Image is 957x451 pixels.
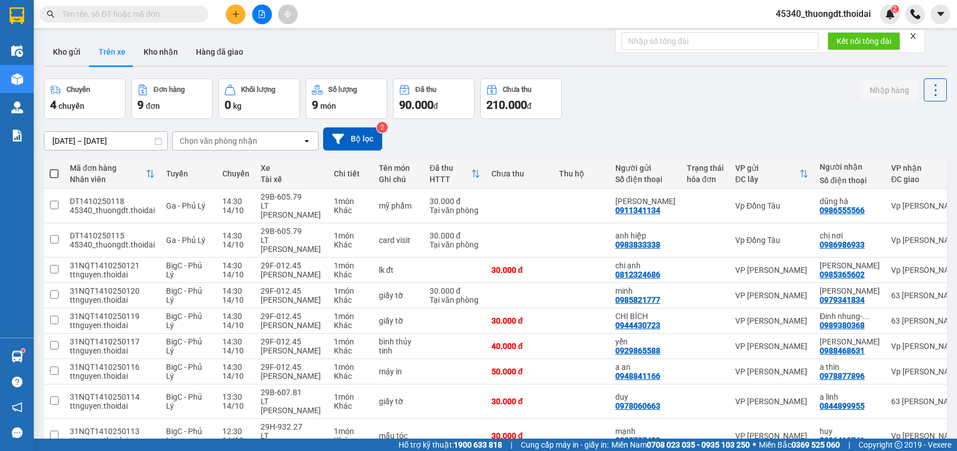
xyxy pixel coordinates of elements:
[90,38,135,65] button: Trên xe
[222,312,249,321] div: 14:30
[820,270,865,279] div: 0985365602
[527,101,531,110] span: đ
[615,175,676,184] div: Số điện thoại
[379,175,418,184] div: Ghi chú
[47,10,55,18] span: search
[261,422,323,431] div: 29H-932.27
[70,286,155,295] div: 31NQT1410250120
[735,367,808,376] div: VP [PERSON_NAME]
[334,312,368,321] div: 1 món
[615,346,660,355] div: 0929865588
[753,443,756,447] span: ⚪️
[820,206,865,215] div: 0986555566
[615,206,660,215] div: 0911341134
[12,377,23,387] span: question-circle
[261,163,323,173] div: Xe
[615,362,676,372] div: a an
[735,201,808,210] div: Vp Đồng Tàu
[320,101,336,110] span: món
[615,295,660,304] div: 0985821777
[258,10,266,18] span: file-add
[735,236,808,245] div: Vp Đồng Tàu
[521,439,609,451] span: Cung cấp máy in - giấy in:
[820,295,865,304] div: 0979341834
[11,130,23,142] img: solution-icon
[334,286,368,295] div: 1 món
[735,397,808,406] div: VP [PERSON_NAME]
[166,392,202,410] span: BigC - Phủ Lý
[334,206,368,215] div: Khác
[218,78,300,119] button: Khối lượng0kg
[334,436,368,445] div: Khác
[64,159,160,189] th: Toggle SortBy
[261,372,323,381] div: [PERSON_NAME]
[687,163,724,173] div: Trạng thái
[222,401,249,410] div: 14/10
[399,98,433,112] span: 90.000
[615,372,660,381] div: 0948841166
[10,9,101,46] strong: CÔNG TY TNHH DỊCH VỤ DU LỊCH THỜI ĐẠI
[615,231,676,240] div: anh hiệp
[222,240,249,249] div: 14/10
[62,8,195,20] input: Tìm tên, số ĐT hoặc mã đơn
[261,227,323,236] div: 29B-605.79
[131,78,213,119] button: Đơn hàng9đơn
[424,159,486,189] th: Toggle SortBy
[820,321,865,330] div: 0989380368
[828,32,900,50] button: Kết nối tổng đài
[862,312,869,321] span: ...
[885,9,895,19] img: icon-new-feature
[491,316,548,325] div: 30.000 đ
[21,349,25,352] sup: 1
[323,127,382,151] button: Bộ lọc
[334,231,368,240] div: 1 món
[848,439,850,451] span: |
[735,266,808,275] div: VP [PERSON_NAME]
[611,439,750,451] span: Miền Nam
[50,98,56,112] span: 4
[284,10,292,18] span: aim
[166,427,202,445] span: BigC - Phủ Lý
[70,312,155,321] div: 31NQT1410250119
[399,439,502,451] span: Hỗ trợ kỹ thuật:
[820,231,880,240] div: chị nơi
[735,175,799,184] div: ĐC lấy
[261,362,323,372] div: 29F-012.45
[377,122,388,133] sup: 2
[261,295,323,304] div: [PERSON_NAME]
[379,163,418,173] div: Tên món
[615,163,676,173] div: Người gửi
[70,346,155,355] div: ttnguyen.thoidai
[909,32,917,40] span: close
[261,286,323,295] div: 29F-012.45
[261,337,323,346] div: 29F-012.45
[615,261,676,270] div: chi anh
[430,206,480,215] div: Tại văn phòng
[891,163,955,173] div: VP nhận
[891,5,899,13] sup: 2
[70,295,155,304] div: ttnguyen.thoidai
[430,197,480,206] div: 30.000 đ
[820,346,865,355] div: 0988468631
[225,98,231,112] span: 0
[252,5,272,24] button: file-add
[415,86,436,94] div: Đã thu
[12,402,23,413] span: notification
[615,427,676,436] div: mạnh
[180,135,257,147] div: Chọn văn phòng nhận
[222,427,249,436] div: 12:30
[735,291,808,300] div: VP [PERSON_NAME]
[687,175,724,184] div: hóa đơn
[379,431,418,440] div: mẫu tóc
[615,321,660,330] div: 0944430723
[379,367,418,376] div: máy in
[615,401,660,410] div: 0978060663
[241,86,275,94] div: Khối lượng
[820,372,865,381] div: 0978877896
[820,427,880,436] div: huy
[334,372,368,381] div: Khác
[44,132,167,150] input: Select a date range.
[759,439,840,451] span: Miền Bắc
[334,240,368,249] div: Khác
[559,169,604,178] div: Thu hộ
